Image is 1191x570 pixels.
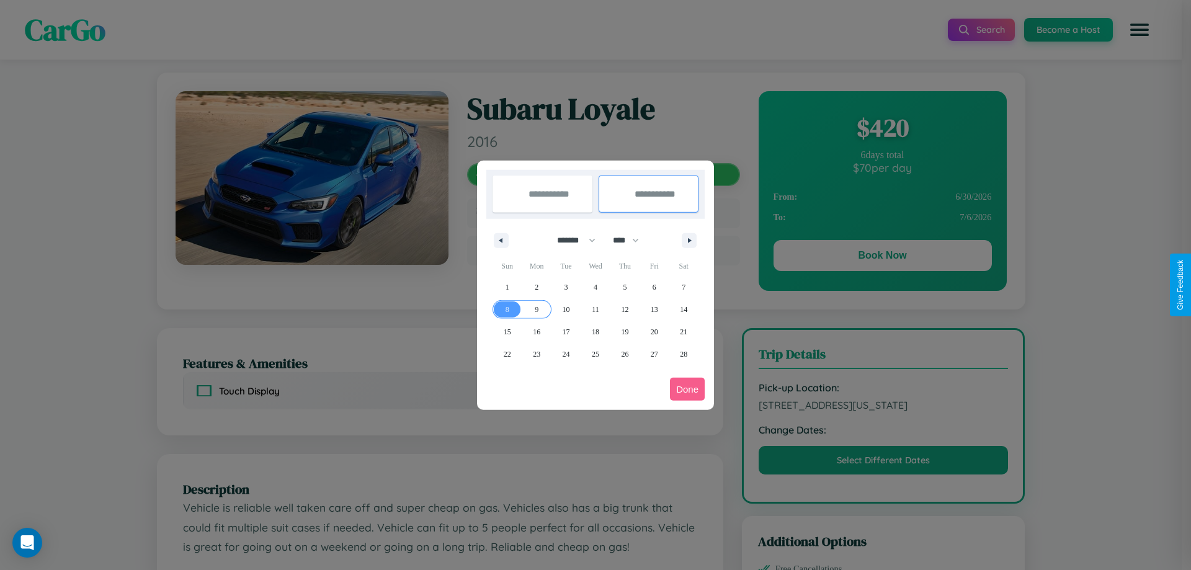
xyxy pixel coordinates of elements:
span: 12 [621,298,628,321]
span: 26 [621,343,628,365]
button: Done [670,378,705,401]
span: 8 [506,298,509,321]
button: 8 [493,298,522,321]
button: 26 [610,343,640,365]
span: 21 [680,321,687,343]
button: 6 [640,276,669,298]
button: 2 [522,276,551,298]
span: 16 [533,321,540,343]
span: Sat [669,256,698,276]
span: 10 [563,298,570,321]
button: 28 [669,343,698,365]
button: 24 [551,343,581,365]
button: 12 [610,298,640,321]
button: 22 [493,343,522,365]
button: 9 [522,298,551,321]
button: 4 [581,276,610,298]
button: 19 [610,321,640,343]
button: 13 [640,298,669,321]
span: 5 [623,276,627,298]
span: 19 [621,321,628,343]
button: 16 [522,321,551,343]
button: 11 [581,298,610,321]
button: 23 [522,343,551,365]
div: Give Feedback [1176,260,1185,310]
span: Thu [610,256,640,276]
span: Sun [493,256,522,276]
span: 4 [594,276,597,298]
span: 3 [564,276,568,298]
span: 28 [680,343,687,365]
span: 14 [680,298,687,321]
button: 15 [493,321,522,343]
span: Mon [522,256,551,276]
span: 11 [592,298,599,321]
span: 9 [535,298,538,321]
span: 1 [506,276,509,298]
span: 7 [682,276,685,298]
span: 27 [651,343,658,365]
button: 7 [669,276,698,298]
div: Open Intercom Messenger [12,528,42,558]
button: 27 [640,343,669,365]
span: 25 [592,343,599,365]
button: 10 [551,298,581,321]
span: 20 [651,321,658,343]
span: 22 [504,343,511,365]
button: 20 [640,321,669,343]
button: 25 [581,343,610,365]
span: 24 [563,343,570,365]
span: Fri [640,256,669,276]
button: 21 [669,321,698,343]
span: 13 [651,298,658,321]
span: Wed [581,256,610,276]
span: Tue [551,256,581,276]
button: 18 [581,321,610,343]
button: 1 [493,276,522,298]
span: 6 [653,276,656,298]
span: 15 [504,321,511,343]
span: 2 [535,276,538,298]
span: 18 [592,321,599,343]
span: 23 [533,343,540,365]
span: 17 [563,321,570,343]
button: 3 [551,276,581,298]
button: 14 [669,298,698,321]
button: 5 [610,276,640,298]
button: 17 [551,321,581,343]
